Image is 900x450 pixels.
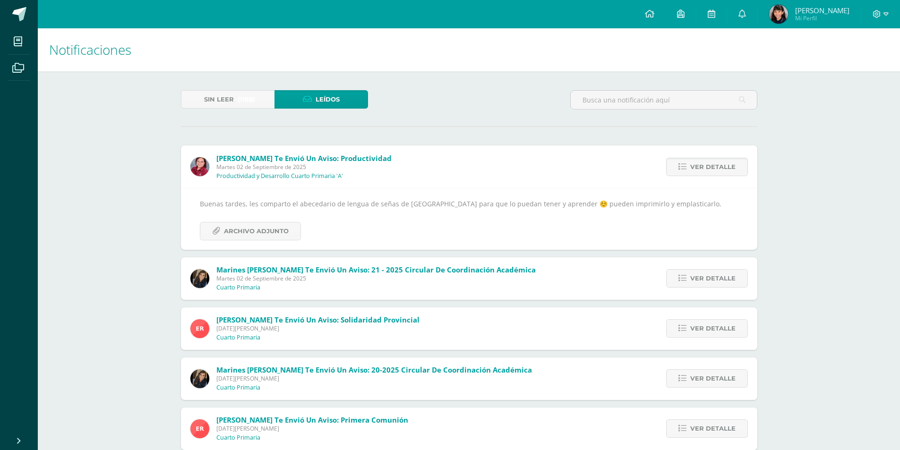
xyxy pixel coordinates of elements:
[769,5,788,24] img: 9a96d2dfb09e28ee805cf3d5b303d476.png
[690,370,736,387] span: Ver detalle
[690,420,736,437] span: Ver detalle
[690,158,736,176] span: Ver detalle
[49,41,131,59] span: Notificaciones
[216,274,536,282] span: Martes 02 de Septiembre de 2025
[181,90,274,109] a: Sin leer(1185)
[274,90,368,109] a: Leídos
[224,222,289,240] span: Archivo Adjunto
[190,419,209,438] img: ed9d0f9ada1ed51f1affca204018d046.png
[795,14,849,22] span: Mi Perfil
[216,334,260,341] p: Cuarto Primaria
[216,384,260,391] p: Cuarto Primaria
[690,270,736,287] span: Ver detalle
[216,425,408,433] span: [DATE][PERSON_NAME]
[200,222,301,240] a: Archivo Adjunto
[216,172,343,180] p: Productividad y Desarrollo Cuarto Primaria 'A'
[216,324,420,332] span: [DATE][PERSON_NAME]
[200,198,738,240] div: Buenas tardes, les comparto el abecedario de lengua de señas de [GEOGRAPHIC_DATA] para que lo pue...
[316,91,340,108] span: Leídos
[204,91,234,108] span: Sin leer
[216,415,408,425] span: [PERSON_NAME] te envió un aviso: Primera Comunión
[238,91,255,108] span: (1185)
[190,369,209,388] img: 6f99ca85ee158e1ea464f4dd0b53ae36.png
[216,284,260,291] p: Cuarto Primaria
[795,6,849,15] span: [PERSON_NAME]
[216,265,536,274] span: Marines [PERSON_NAME] te envió un aviso: 21 - 2025 Circular de Coordinación Académica
[690,320,736,337] span: Ver detalle
[571,91,757,109] input: Busca una notificación aquí
[190,157,209,176] img: 258f2c28770a8c8efa47561a5b85f558.png
[190,269,209,288] img: 6f99ca85ee158e1ea464f4dd0b53ae36.png
[216,374,532,382] span: [DATE][PERSON_NAME]
[190,319,209,338] img: ed9d0f9ada1ed51f1affca204018d046.png
[216,315,420,324] span: [PERSON_NAME] te envió un aviso: Solidaridad Provincial
[216,434,260,442] p: Cuarto Primaria
[216,365,532,374] span: Marines [PERSON_NAME] te envió un aviso: 20-2025 Circular de Coordinación Académica
[216,163,392,171] span: Martes 02 de Septiembre de 2025
[216,153,392,163] span: [PERSON_NAME] te envió un aviso: Productividad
